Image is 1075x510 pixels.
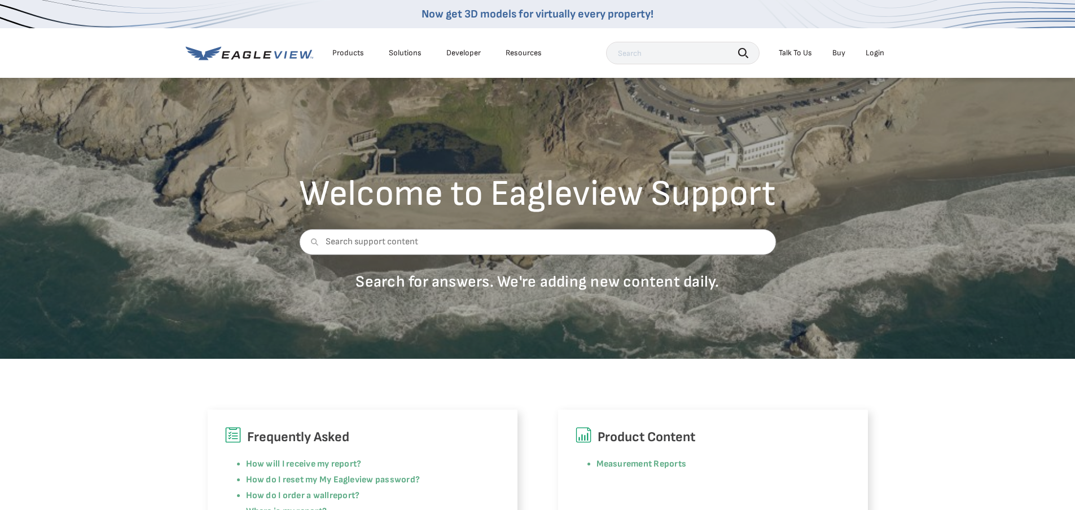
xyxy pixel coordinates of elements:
[332,48,364,58] div: Products
[299,176,776,212] h2: Welcome to Eagleview Support
[606,42,760,64] input: Search
[299,272,776,292] p: Search for answers. We're adding new content daily.
[389,48,422,58] div: Solutions
[866,48,884,58] div: Login
[246,459,362,469] a: How will I receive my report?
[446,48,481,58] a: Developer
[779,48,812,58] div: Talk To Us
[299,229,776,255] input: Search support content
[246,474,420,485] a: How do I reset my My Eagleview password?
[506,48,542,58] div: Resources
[832,48,845,58] a: Buy
[575,427,851,448] h6: Product Content
[330,490,355,501] a: report
[225,427,501,448] h6: Frequently Asked
[246,490,330,501] a: How do I order a wall
[596,459,687,469] a: Measurement Reports
[422,7,653,21] a: Now get 3D models for virtually every property!
[355,490,359,501] a: ?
